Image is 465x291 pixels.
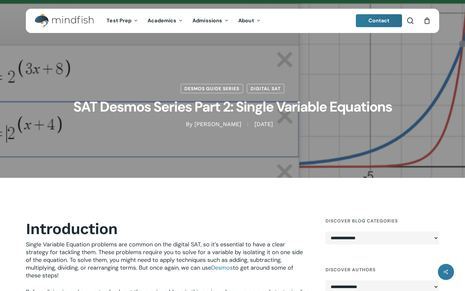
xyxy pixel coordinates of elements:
span: [DATE] [248,122,279,126]
h4: Discover Blog Categories [325,215,439,227]
span: By [186,122,192,126]
span: About [238,17,254,24]
h4: Discover Authors [325,264,439,275]
b: Introduction [26,220,118,238]
a: Academics [143,18,188,24]
a: Digital SAT [247,84,284,93]
header: Main Menu [26,9,439,33]
span: Admissions [192,17,222,24]
a: Desmos Guide Series [181,84,243,93]
span: Academics [148,17,176,24]
h1: SAT Desmos Series Part 2: Single Variable Equations [71,93,394,120]
a: Test Prep [102,18,143,24]
a: [PERSON_NAME] [194,121,241,127]
span: Test Prep [107,17,131,24]
span: Single Variable Equation problems are common on the digital SAT, so it’s essential to have a clea... [26,241,303,279]
a: Contact [356,14,402,27]
span: Contact [368,17,390,24]
nav: Main Menu [102,9,265,33]
a: Admissions [188,18,233,24]
a: About [233,18,265,24]
a: Desmos [211,264,233,272]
